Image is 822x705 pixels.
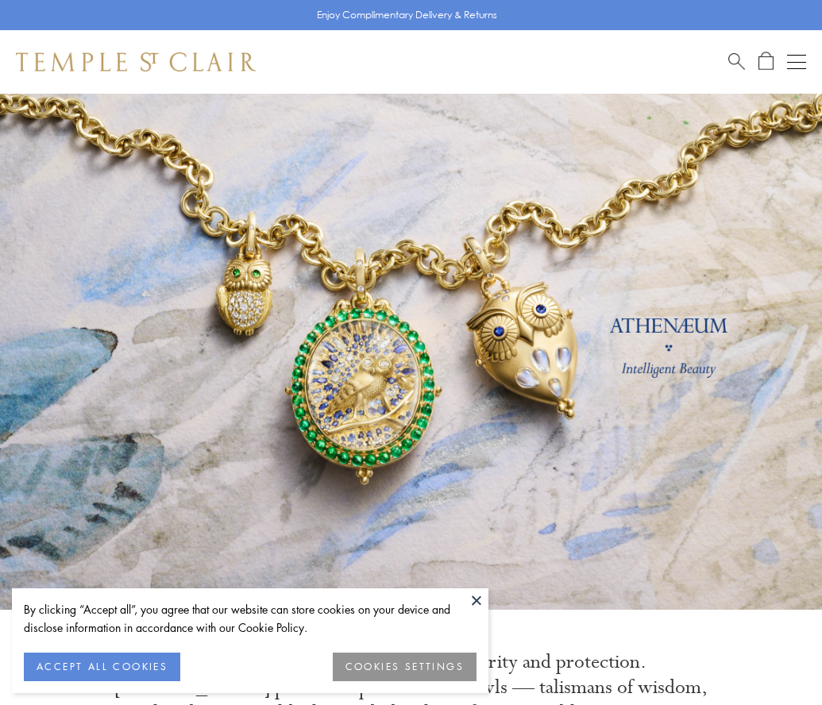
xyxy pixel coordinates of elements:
[758,52,774,71] a: Open Shopping Bag
[16,52,256,71] img: Temple St. Clair
[24,600,477,637] div: By clicking “Accept all”, you agree that our website can store cookies on your device and disclos...
[728,52,745,71] a: Search
[787,52,806,71] button: Open navigation
[24,653,180,681] button: ACCEPT ALL COOKIES
[317,7,497,23] p: Enjoy Complimentary Delivery & Returns
[333,653,477,681] button: COOKIES SETTINGS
